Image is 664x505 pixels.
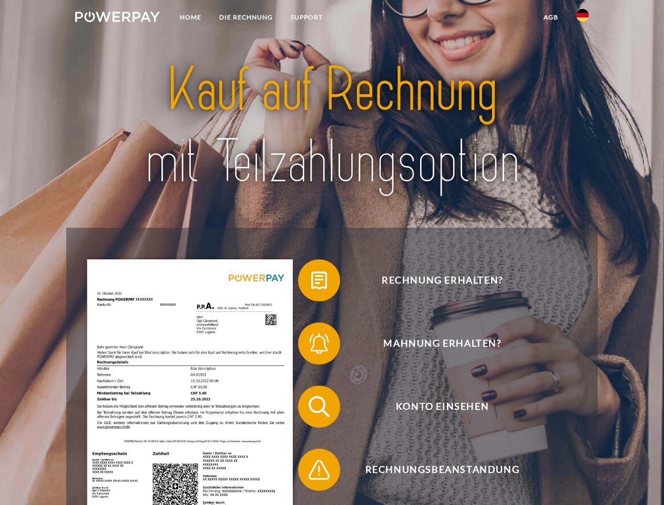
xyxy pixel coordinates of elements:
button: Rechnung erhalten? [298,259,571,301]
button: Konto einsehen [298,386,571,428]
span: Rechnungsbeanstandung [313,449,571,491]
img: qb_bill.svg [306,267,332,294]
img: qb_warning.svg [306,457,332,483]
img: qb_bell.svg [306,330,332,357]
button: Rechnungsbeanstandung [298,449,571,491]
button: Mahnung erhalten? [298,322,571,365]
a: Home [171,8,210,27]
img: logo-powerpay-white.svg [75,12,160,22]
span: Mahnung erhalten? [313,322,571,365]
a: DIE RECHNUNG [210,8,282,27]
a: SUPPORT [282,8,332,27]
img: title-powerpay_de.svg [100,50,564,201]
span: Konto einsehen [313,386,571,428]
a: agb [535,8,567,27]
img: qb_search.svg [306,393,332,420]
img: de [576,9,589,22]
span: Rechnung erhalten? [313,259,571,301]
